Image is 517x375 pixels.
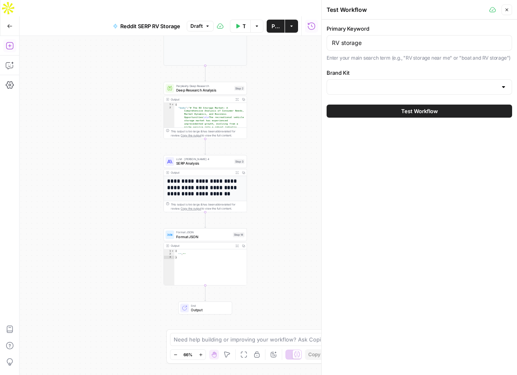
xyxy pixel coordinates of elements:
span: SERP Analysis [176,161,232,166]
div: EndOutput [163,301,247,315]
span: Draft [190,22,203,30]
span: Deep Research Analysis [176,87,232,93]
span: 66% [183,351,192,358]
span: Copy the output [181,207,201,210]
span: Format JSON [176,234,231,239]
label: Brand Kit [327,69,512,77]
input: RV storage facilities [332,39,507,47]
g: Edge from step_14 to end [204,286,206,301]
span: Toggle code folding, rows 1 through 3 [171,249,174,252]
div: 2 [164,252,175,256]
div: Step 14 [233,232,244,237]
button: Publish [267,20,285,33]
g: Edge from step_2 to step_3 [204,139,206,154]
span: Reddit SERP RV Storage [120,22,180,30]
span: Output [191,307,228,312]
span: Test Workflow [401,107,438,115]
span: Copy [308,351,320,358]
label: Primary Keyword [327,25,512,33]
button: Test Workflow [327,105,512,118]
div: Step 3 [234,159,245,164]
p: Enter your main search term (e.g., "RV storage near me" or "boat and RV storage") [327,54,512,62]
span: LLM · [PERSON_NAME] 4 [176,157,232,161]
div: Output [171,243,232,248]
span: Perplexity Deep Research [176,84,232,88]
span: Toggle code folding, rows 1 through 3 [171,103,174,106]
div: Step 2 [234,86,245,91]
span: End [191,304,228,308]
div: This output is too large & has been abbreviated for review. to view the full content. [171,202,245,211]
g: Edge from step_3 to step_14 [204,212,206,228]
button: Reddit SERP RV Storage [108,20,185,33]
div: Output [171,170,232,175]
div: Format JSONFormat JSONStep 14Output{ "":""} [163,228,247,286]
div: This output is too large & has been abbreviated for review. to view the full content. [171,129,245,138]
span: Publish [272,22,280,30]
div: Output [171,97,232,102]
button: Test Workflow [230,20,251,33]
span: Copy the output [181,134,201,137]
span: Test Workflow [243,22,246,30]
div: 1 [164,103,175,106]
span: Format JSON [176,230,231,234]
button: Draft [187,21,214,31]
div: 3 [164,256,175,259]
button: Copy [305,349,324,360]
div: 1 [164,249,175,252]
div: Perplexity Deep ResearchDeep Research AnalysisStep 2Output{ "body":"# The RV Storage Market: A Co... [163,82,247,139]
g: Edge from step_13 to step_2 [204,66,206,81]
